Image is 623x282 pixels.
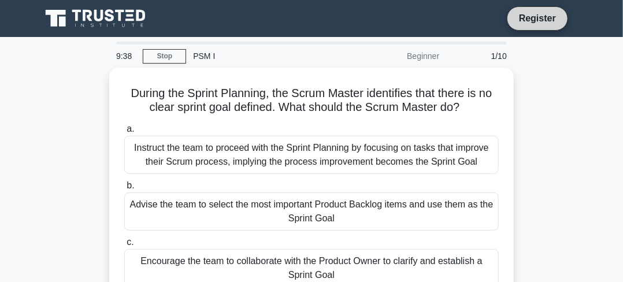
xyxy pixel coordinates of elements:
span: b. [127,180,134,190]
a: Stop [143,49,186,64]
a: Register [512,11,563,25]
div: Advise the team to select the most important Product Backlog items and use them as the Sprint Goal [124,192,499,231]
div: Instruct the team to proceed with the Sprint Planning by focusing on tasks that improve their Scr... [124,136,499,174]
div: Beginner [345,44,446,68]
div: 9:38 [109,44,143,68]
span: c. [127,237,133,247]
div: PSM I [186,44,345,68]
span: a. [127,124,134,133]
h5: During the Sprint Planning, the Scrum Master identifies that there is no clear sprint goal define... [123,86,500,115]
div: 1/10 [446,44,514,68]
